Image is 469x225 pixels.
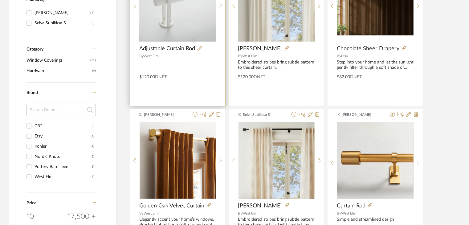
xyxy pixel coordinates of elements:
[337,54,341,58] span: By
[35,8,89,18] div: [PERSON_NAME]
[35,172,91,182] div: West Elm
[27,201,36,205] span: Price
[92,66,96,76] span: (9)
[238,211,243,215] span: By
[337,75,350,79] span: $82.00
[239,122,315,199] img: Sheer Curtain
[144,112,183,117] span: [PERSON_NAME]
[35,162,91,172] div: Pottery Barn Teen
[91,172,94,182] div: (6)
[342,112,381,117] span: [PERSON_NAME]
[341,211,356,215] span: West Elm
[238,60,315,70] div: Embroidered stripes bring subtle pattern to this sheer curtain.
[91,141,94,151] div: (4)
[91,131,94,141] div: (1)
[35,152,91,162] div: Nordic Knots
[91,121,94,131] div: (2)
[144,211,159,215] span: West Elm
[139,54,144,58] span: By
[238,202,282,209] span: [PERSON_NAME]
[139,75,155,79] span: $120.00
[243,112,282,117] span: Selva Subikksa S
[27,55,89,66] span: Window Coverings
[144,54,159,58] span: West Elm
[35,141,91,151] div: Kohler
[91,18,94,28] div: (5)
[89,8,94,18] div: (15)
[27,47,43,52] span: Category
[350,75,362,79] span: DNET
[27,104,96,116] input: Search Brands
[238,75,254,79] span: $120.00
[238,54,243,58] span: By
[337,122,414,199] div: 0
[35,131,91,141] div: Etsy
[35,18,91,28] div: Selva Subikksa S
[67,211,96,222] div: 7,500 +
[243,211,258,215] span: West Elm
[91,152,94,162] div: (2)
[337,202,365,209] span: Curtain Rod
[140,122,216,199] img: Golden Oak Velvet Curtain
[341,54,348,58] span: Etsy
[27,66,91,76] span: Hardware
[27,91,38,95] span: Brand
[243,54,258,58] span: West Elm
[90,55,96,65] span: (11)
[139,202,204,209] span: Golden Oak Velvet Curtain
[139,45,195,52] span: Adjustable Curtain Rod
[337,60,414,70] div: Step into your home and let the sunlight gently filter through a soft shade of ochre — instantly ...
[155,75,167,79] span: DNET
[139,211,144,215] span: By
[91,162,94,172] div: (1)
[238,45,282,52] span: [PERSON_NAME]
[337,122,414,199] img: Curtain Rod
[27,211,34,222] div: 0
[337,45,399,52] span: Chocolate Sheer Drapery
[35,121,91,131] div: CB2
[254,75,266,79] span: DNET
[337,211,341,215] span: By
